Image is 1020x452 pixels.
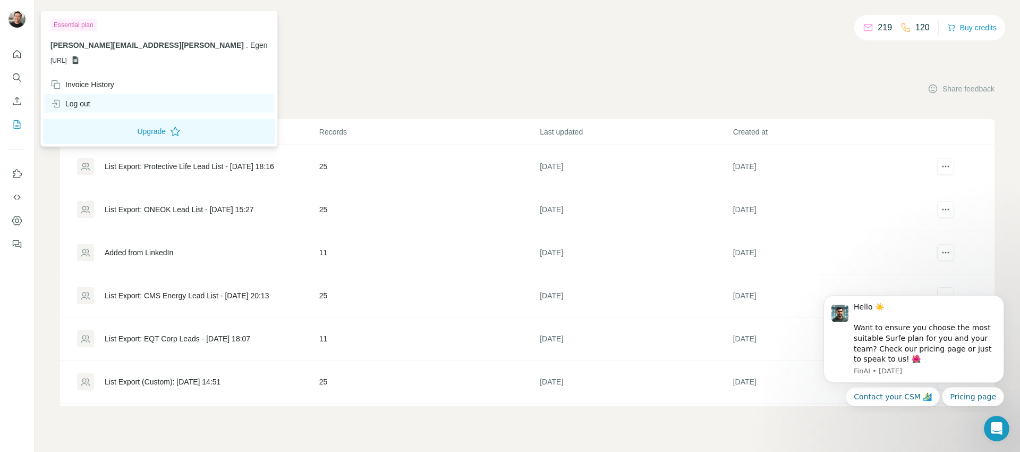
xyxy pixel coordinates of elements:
[937,158,954,175] button: actions
[984,416,1009,441] iframe: Intercom live chat
[915,21,930,34] p: 120
[8,91,25,111] button: Enrich CSV
[733,404,925,447] td: [DATE]
[878,21,892,34] p: 219
[50,41,244,49] span: [PERSON_NAME][EMAIL_ADDRESS][PERSON_NAME]
[246,41,248,49] span: .
[319,361,539,404] td: 25
[539,188,732,231] td: [DATE]
[937,201,954,218] button: actions
[733,145,925,188] td: [DATE]
[539,145,732,188] td: [DATE]
[8,45,25,64] button: Quick start
[8,11,25,28] img: Avatar
[733,317,925,361] td: [DATE]
[937,244,954,261] button: actions
[319,274,539,317] td: 25
[105,290,269,301] div: List Export: CMS Energy Lead List - [DATE] 20:13
[807,286,1020,413] iframe: Intercom notifications message
[733,188,925,231] td: [DATE]
[539,361,732,404] td: [DATE]
[319,188,539,231] td: 25
[319,404,539,447] td: 3
[733,274,925,317] td: [DATE]
[8,164,25,183] button: Use Surfe on LinkedIn
[105,333,250,344] div: List Export: EQT Corp Leads - [DATE] 18:07
[928,83,994,94] button: Share feedback
[8,235,25,254] button: Feedback
[319,145,539,188] td: 25
[105,247,173,258] div: Added from LinkedIn
[8,188,25,207] button: Use Surfe API
[733,127,925,137] p: Created at
[319,231,539,274] td: 11
[105,161,274,172] div: List Export: Protective Life Lead List - [DATE] 18:16
[539,231,732,274] td: [DATE]
[105,376,220,387] div: List Export (Custom): [DATE] 14:51
[319,127,539,137] p: Records
[8,211,25,230] button: Dashboard
[105,204,254,215] div: List Export: ONEOK Lead List - [DATE] 15:27
[50,98,90,109] div: Log out
[50,56,67,65] span: [URL]
[8,115,25,134] button: My lists
[540,127,732,137] p: Last updated
[539,404,732,447] td: [DATE]
[250,41,268,49] span: Egen
[539,317,732,361] td: [DATE]
[43,119,275,144] button: Upgrade
[733,361,925,404] td: [DATE]
[50,19,97,31] div: Essential plan
[50,79,114,90] div: Invoice History
[8,68,25,87] button: Search
[947,20,997,35] button: Buy credits
[539,274,732,317] td: [DATE]
[733,231,925,274] td: [DATE]
[319,317,539,361] td: 11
